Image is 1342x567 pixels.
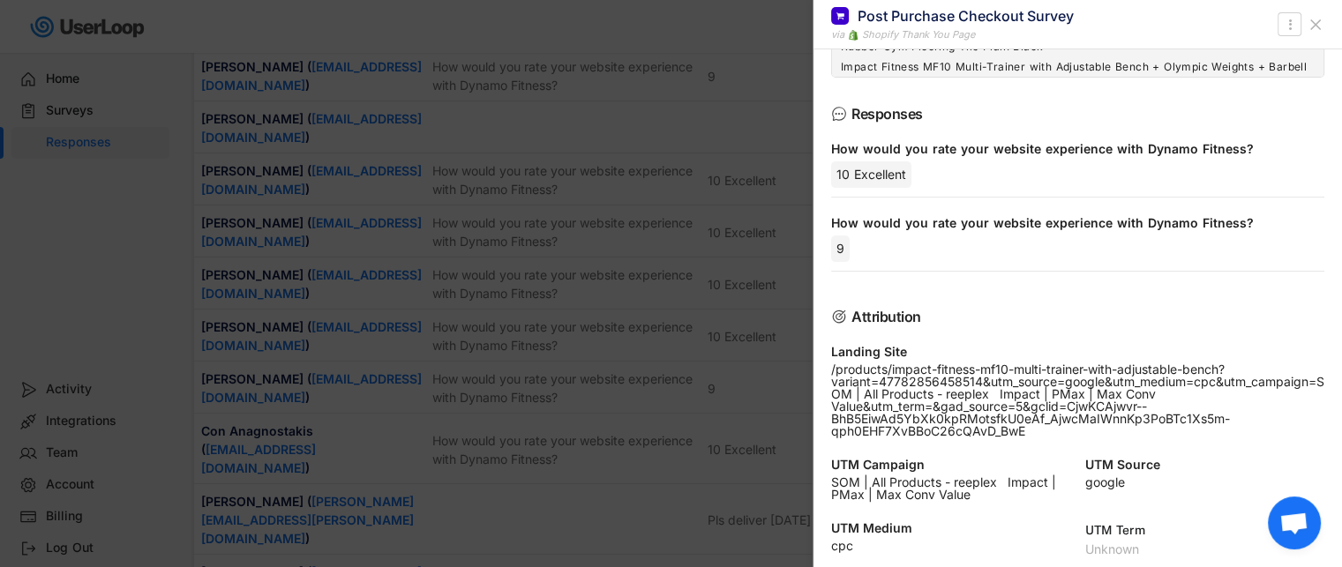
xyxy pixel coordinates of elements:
[831,161,911,188] div: 10 Excellent
[831,141,1310,157] div: How would you rate your website experience with Dynamo Fitness?
[1288,15,1292,34] text: 
[1268,496,1321,549] a: Open chat
[831,476,1071,501] div: SOM | All Products - reeplex Impact | PMax | Max Conv Value
[831,235,850,262] div: 9
[1085,459,1325,471] div: UTM Source
[831,27,844,42] div: via
[1085,543,1325,556] div: Unknown
[851,107,1296,121] div: Responses
[1085,476,1325,489] div: google
[831,522,1071,534] div: UTM Medium
[831,346,1324,358] div: Landing Site
[831,215,1310,231] div: How would you rate your website experience with Dynamo Fitness?
[841,60,1315,74] div: Impact Fitness MF10 Multi-Trainer with Adjustable Bench + Olympic Weights + Barbell
[848,30,858,41] img: 1156660_ecommerce_logo_shopify_icon%20%281%29.png
[858,6,1074,26] div: Post Purchase Checkout Survey
[862,27,975,42] div: Shopify Thank You Page
[1085,522,1325,538] div: UTM Term
[1281,14,1299,35] button: 
[831,540,1071,552] div: cpc
[831,363,1324,437] div: /products/impact-fitness-mf10-multi-trainer-with-adjustable-bench?variant=47782856458514&utm_sour...
[851,310,1296,324] div: Attribution
[831,459,1071,471] div: UTM Campaign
